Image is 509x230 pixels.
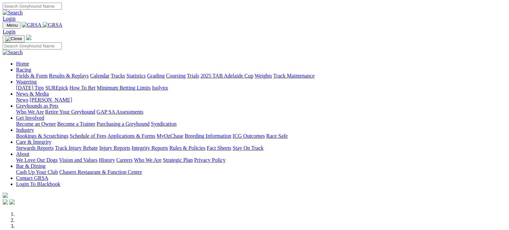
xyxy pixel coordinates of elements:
[16,133,506,139] div: Industry
[126,73,146,79] a: Statistics
[16,151,29,157] a: About
[16,115,44,121] a: Get Involved
[3,22,20,29] button: Toggle navigation
[169,145,205,151] a: Rules & Policies
[16,103,58,109] a: Greyhounds as Pets
[16,109,44,115] a: Who We Are
[26,35,31,40] img: logo-grsa-white.png
[70,133,106,139] a: Schedule of Fees
[157,133,183,139] a: MyOzChase
[45,85,68,91] a: SUREpick
[16,169,506,175] div: Bar & Dining
[16,61,29,67] a: Home
[16,85,506,91] div: Wagering
[49,73,89,79] a: Results & Replays
[16,121,506,127] div: Get Involved
[43,22,63,28] img: GRSA
[3,193,8,198] img: logo-grsa-white.png
[70,85,96,91] a: How To Bet
[3,49,23,55] img: Search
[16,97,28,103] a: News
[59,169,142,175] a: Chasers Restaurant & Function Centre
[97,85,151,91] a: Minimum Betting Limits
[16,181,60,187] a: Login To Blackbook
[97,109,144,115] a: GAP SA Assessments
[29,97,72,103] a: [PERSON_NAME]
[111,73,125,79] a: Tracks
[255,73,272,79] a: Weights
[16,127,34,133] a: Industry
[273,73,315,79] a: Track Maintenance
[16,145,506,151] div: Care & Integrity
[16,73,506,79] div: Racing
[16,139,52,145] a: Care & Integrity
[7,23,18,28] span: Menu
[132,145,168,151] a: Integrity Reports
[16,157,58,163] a: We Love Our Dogs
[16,109,506,115] div: Greyhounds as Pets
[16,145,54,151] a: Stewards Reports
[3,199,8,205] img: facebook.svg
[107,133,155,139] a: Applications & Forms
[45,109,95,115] a: Retire Your Greyhound
[97,121,150,127] a: Purchasing a Greyhound
[233,133,265,139] a: ICG Outcomes
[152,85,168,91] a: Isolynx
[16,175,48,181] a: Contact GRSA
[3,3,62,10] input: Search
[3,16,15,21] a: Login
[16,169,58,175] a: Cash Up Your Club
[5,36,22,41] img: Close
[266,133,287,139] a: Race Safe
[3,29,15,34] a: Login
[163,157,193,163] a: Strategic Plan
[200,73,253,79] a: 2025 TAB Adelaide Cup
[207,145,231,151] a: Fact Sheets
[16,91,49,97] a: News & Media
[187,73,199,79] a: Trials
[185,133,231,139] a: Breeding Information
[16,79,37,85] a: Wagering
[166,73,186,79] a: Coursing
[151,121,176,127] a: Syndication
[16,121,56,127] a: Become an Owner
[99,145,130,151] a: Injury Reports
[16,133,68,139] a: Bookings & Scratchings
[194,157,226,163] a: Privacy Policy
[3,35,25,42] button: Toggle navigation
[3,10,23,16] img: Search
[57,121,95,127] a: Become a Trainer
[16,85,44,91] a: [DATE] Tips
[116,157,133,163] a: Careers
[16,97,506,103] div: News & Media
[147,73,165,79] a: Grading
[55,145,98,151] a: Track Injury Rebate
[3,42,62,49] input: Search
[134,157,162,163] a: Who We Are
[16,163,46,169] a: Bar & Dining
[16,67,31,73] a: Racing
[90,73,109,79] a: Calendar
[9,199,15,205] img: twitter.svg
[99,157,115,163] a: History
[22,22,41,28] img: GRSA
[233,145,263,151] a: Stay On Track
[16,157,506,163] div: About
[16,73,48,79] a: Fields & Form
[59,157,97,163] a: Vision and Values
